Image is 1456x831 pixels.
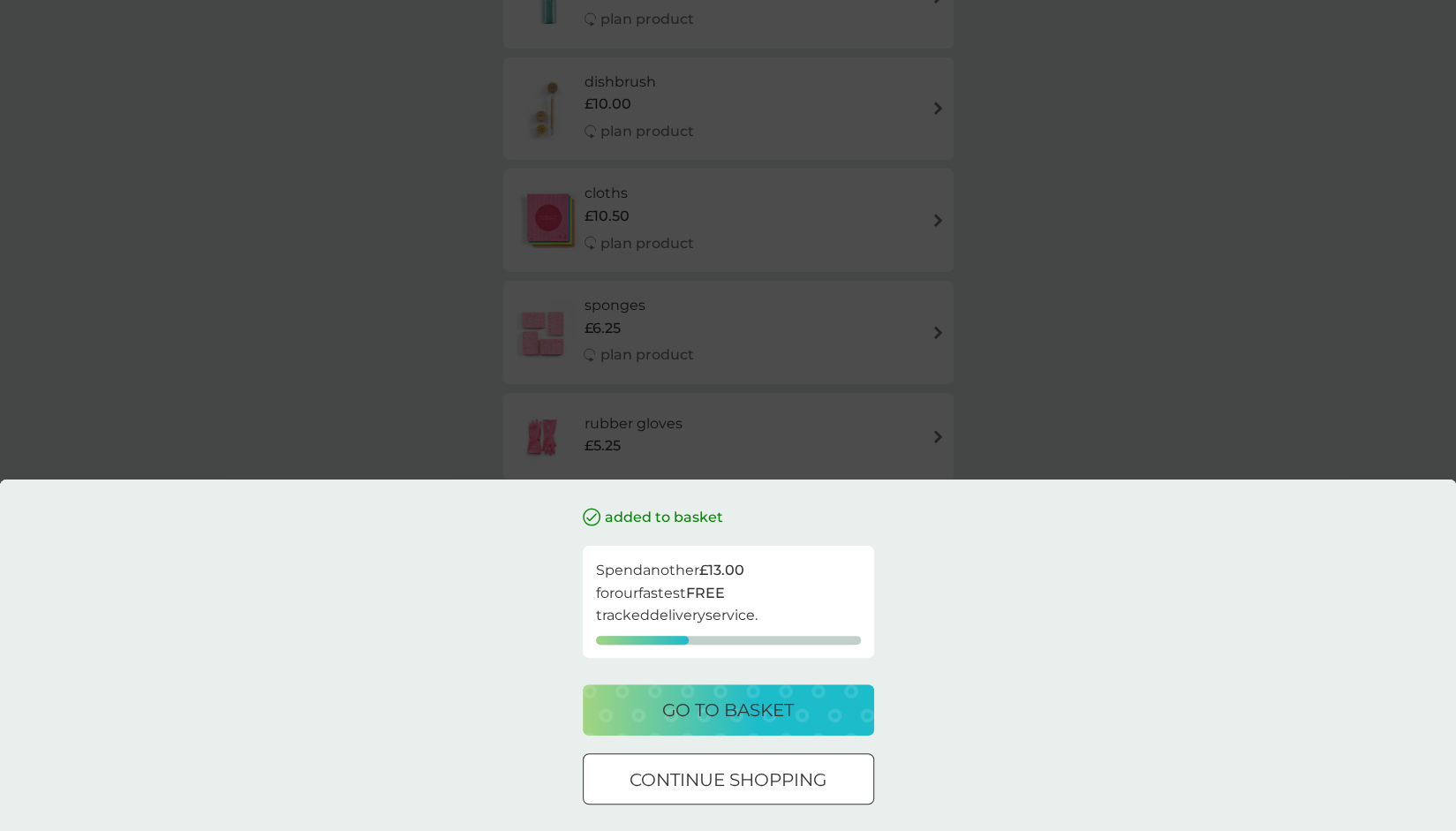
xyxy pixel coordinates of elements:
button: go to basket [583,684,874,736]
p: go to basket [662,696,794,724]
p: added to basket [605,506,723,529]
strong: £13.00 [699,562,744,578]
strong: FREE [686,585,725,601]
p: Spend another for our fastest tracked delivery service. [596,559,861,627]
button: continue shopping [583,753,874,805]
p: continue shopping [630,766,826,794]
